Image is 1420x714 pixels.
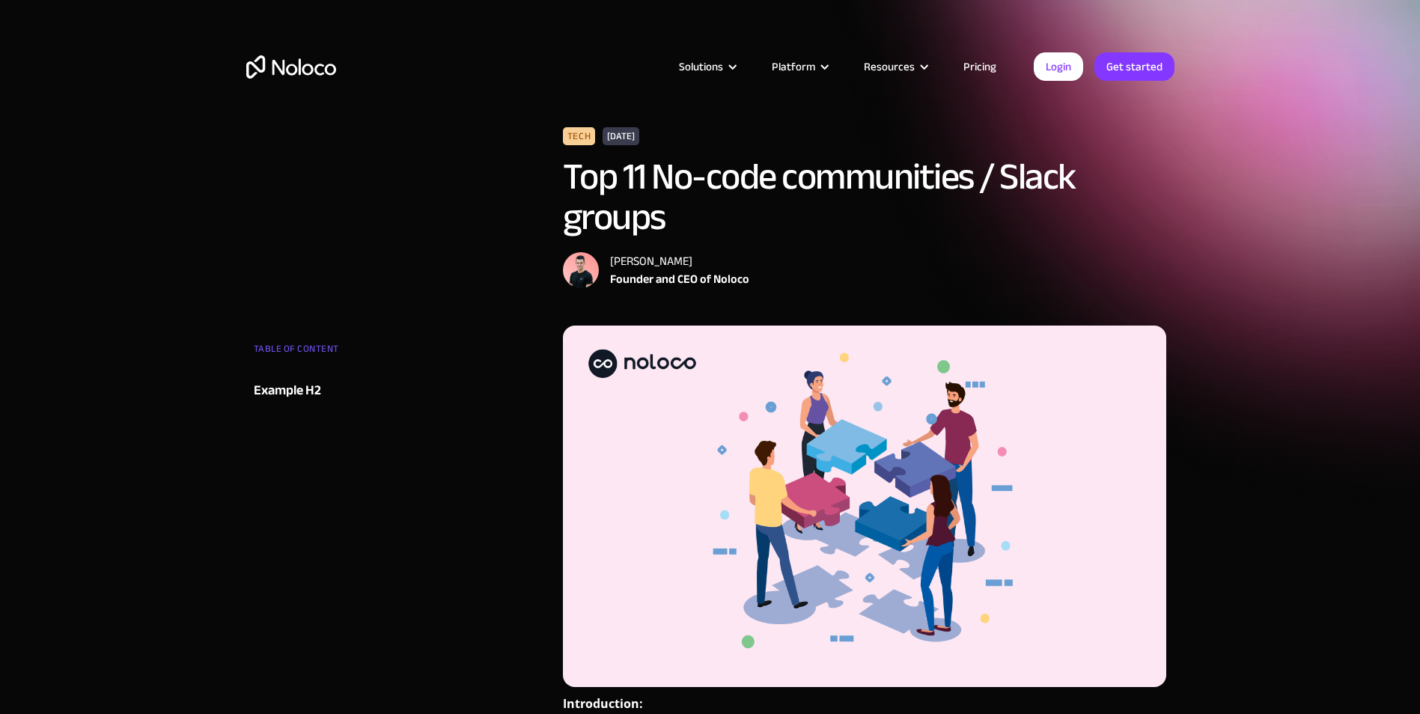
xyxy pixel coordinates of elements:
[845,57,945,76] div: Resources
[610,270,749,288] div: Founder and CEO of Noloco
[610,252,749,270] div: [PERSON_NAME]
[945,57,1015,76] a: Pricing
[563,695,643,712] strong: Introduction:
[660,57,753,76] div: Solutions
[246,55,336,79] a: home
[1094,52,1174,81] a: Get started
[254,379,435,402] a: Example H2
[1034,52,1083,81] a: Login
[254,379,321,402] div: Example H2
[679,57,723,76] div: Solutions
[753,57,845,76] div: Platform
[563,156,1167,237] h1: Top 11 No-code communities / Slack groups
[254,338,435,367] div: TABLE OF CONTENT
[864,57,915,76] div: Resources
[772,57,815,76] div: Platform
